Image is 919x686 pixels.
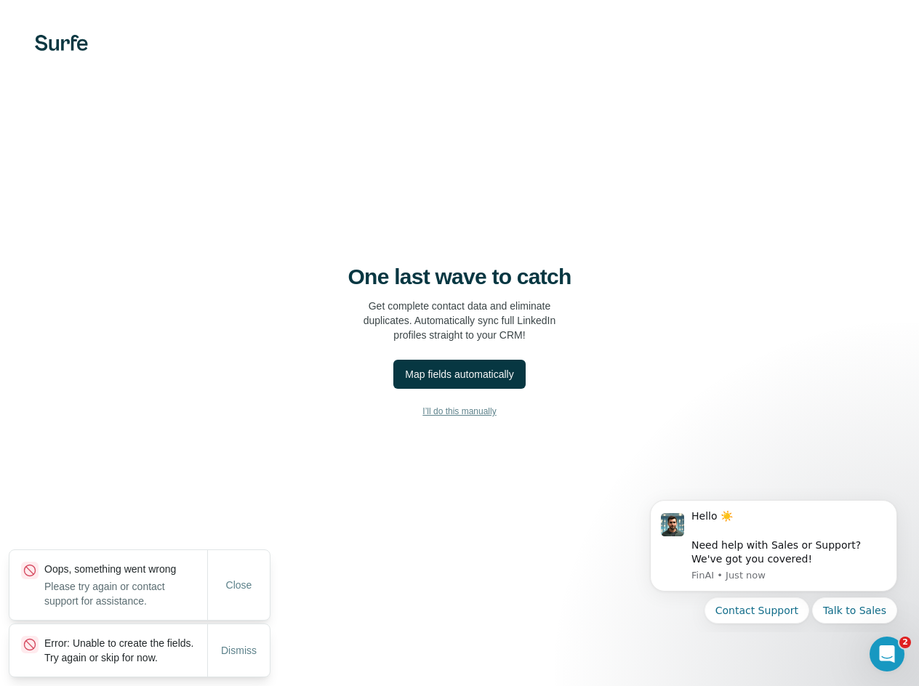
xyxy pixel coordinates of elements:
[226,578,252,592] span: Close
[364,299,556,342] p: Get complete contact data and eliminate duplicates. Automatically sync full LinkedIn profiles str...
[221,643,257,658] span: Dismiss
[422,405,496,418] span: I’ll do this manually
[870,637,904,671] iframe: Intercom live chat
[216,572,262,598] button: Close
[44,579,207,608] p: Please try again or contact support for assistance.
[35,35,88,51] img: Surfe's logo
[405,367,513,382] div: Map fields automatically
[211,637,267,663] button: Dismiss
[628,487,919,632] iframe: Intercom notifications message
[44,562,207,576] p: Oops, something went wrong
[348,264,571,290] h4: One last wave to catch
[44,636,207,665] p: Error: Unable to create the fields. Try again or skip for now.
[393,360,525,389] button: Map fields automatically
[899,637,911,648] span: 2
[29,400,890,422] button: I’ll do this manually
